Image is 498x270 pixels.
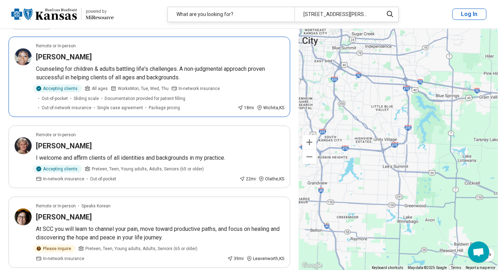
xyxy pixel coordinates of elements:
[86,8,114,15] div: powered by
[11,6,114,23] a: Blue Cross Blue Shield Kansaspowered by
[408,266,447,270] span: Map data ©2025 Google
[36,141,92,151] h3: [PERSON_NAME]
[247,255,284,262] div: Leavenworth , KS
[452,9,487,20] button: Log In
[168,7,295,22] div: What are you looking for?
[149,105,180,111] span: Package pricing
[85,245,197,252] span: Preteen, Teen, Young adults, Adults, Seniors (65 or older)
[118,85,169,92] span: Works Mon, Tue, Wed, Thu
[36,132,76,138] p: Remote or In-person
[42,95,68,102] span: Out-of-pocket
[36,43,76,49] p: Remote or In-person
[468,242,489,263] div: Open chat
[74,95,99,102] span: Sliding scale
[105,95,185,102] span: Documentation provided for patient filling
[36,52,92,62] h3: [PERSON_NAME]
[302,150,317,164] button: Zoom out
[43,255,84,262] span: In-network insurance
[36,212,92,222] h3: [PERSON_NAME]
[33,85,82,92] div: Accepting clients
[239,176,256,182] div: 22 mi
[11,6,77,23] img: Blue Cross Blue Shield Kansas
[238,105,254,111] div: 18 mi
[295,7,379,22] div: [STREET_ADDRESS][PERSON_NAME]
[36,65,284,82] p: Counseling for children & adults battling life's challenges. A non-judgmental approach proven suc...
[36,154,284,162] p: I welcome and affirm clients of all identities and backgrounds in my practice.
[92,166,204,172] span: Preteen, Teen, Young adults, Adults, Seniors (65 or older)
[81,203,111,209] span: Speaks Korean
[33,165,82,173] div: Accepting clients
[227,255,244,262] div: 39 mi
[302,135,317,149] button: Zoom in
[42,105,91,111] span: Out-of-network insurance
[257,105,284,111] div: Wichita , KS
[97,105,143,111] span: Single case agreement
[36,203,76,209] p: Remote or In-person
[90,176,116,182] span: Out-of-pocket
[33,245,75,253] div: Please inquire
[451,266,462,270] a: Terms (opens in new tab)
[259,176,284,182] div: Olathe , KS
[466,266,496,270] a: Report a map error
[43,176,84,182] span: In-network insurance
[36,225,284,242] p: At SCC you will learn to channel your pain, move toward productive paths, and focus on healing an...
[92,85,108,92] span: All ages
[179,85,220,92] span: In-network insurance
